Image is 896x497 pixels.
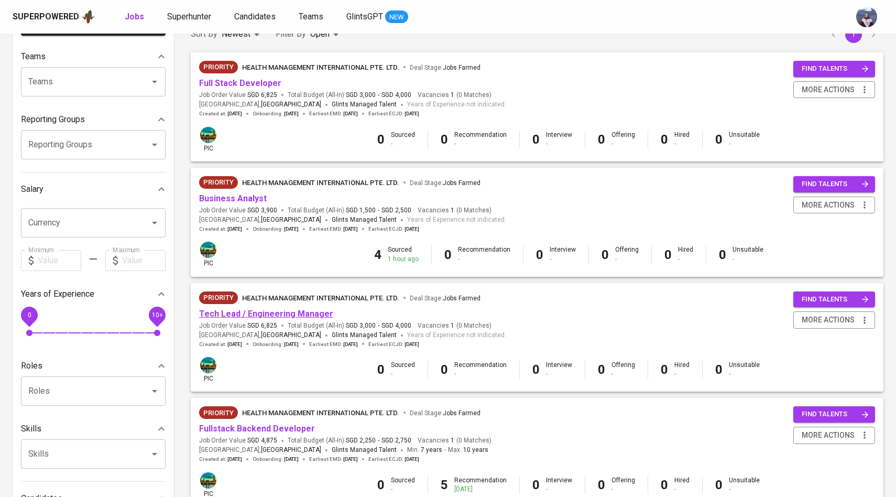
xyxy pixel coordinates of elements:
span: Years of Experience not indicated. [407,215,506,225]
div: Offering [611,131,635,148]
a: Business Analyst [199,193,267,203]
span: [GEOGRAPHIC_DATA] [261,100,321,110]
button: find talents [793,176,875,192]
div: Offering [611,361,635,379]
div: pic [199,356,217,383]
span: - [444,445,446,456]
div: - [454,370,507,379]
span: [DATE] [284,225,299,233]
div: Interview [546,361,572,379]
span: Jobs Farmed [443,409,480,417]
span: Min. [407,446,442,453]
b: 0 [532,478,540,492]
span: SGD 6,825 [247,91,277,100]
img: a5d44b89-0c59-4c54-99d0-a63b29d42bd3.jpg [200,127,216,143]
span: Created at : [199,341,242,348]
div: - [615,255,639,264]
div: Sourced [391,476,415,494]
span: SGD 4,000 [381,321,411,330]
span: - [378,206,379,215]
span: Created at : [199,456,242,463]
div: Years of Experience [21,284,166,305]
span: Job Order Value [199,436,277,445]
span: Onboarding : [253,110,299,117]
button: more actions [793,81,875,99]
img: a5d44b89-0c59-4c54-99d0-a63b29d42bd3.jpg [200,472,216,489]
span: [DATE] [227,456,242,463]
span: SGD 3,000 [346,91,376,100]
span: [GEOGRAPHIC_DATA] [261,215,321,225]
span: [DATE] [405,456,419,463]
div: Recommendation [458,245,510,263]
b: 0 [536,247,543,262]
div: - [611,139,635,148]
a: Teams [299,10,325,24]
div: Recommendation [454,476,507,494]
span: Deal Stage : [410,295,480,302]
span: Years of Experience not indicated. [407,100,506,110]
span: Vacancies ( 0 Matches ) [418,436,491,445]
span: 1 [449,206,454,215]
div: - [729,485,760,494]
div: - [546,485,572,494]
a: Tech Lead / Engineering Manager [199,309,333,319]
span: [DATE] [343,341,358,348]
span: Earliest ECJD : [368,341,419,348]
span: SGD 3,900 [247,206,277,215]
a: Fullstack Backend Developer [199,424,315,434]
p: Roles [21,360,42,372]
div: Sourced [391,361,415,379]
span: Earliest ECJD : [368,456,419,463]
span: [DATE] [343,456,358,463]
span: [DATE] [227,110,242,117]
span: Priority [199,177,238,188]
span: Priority [199,293,238,303]
span: Vacancies ( 0 Matches ) [418,321,491,330]
span: [DATE] [284,456,299,463]
b: 0 [441,132,448,147]
span: Vacancies ( 0 Matches ) [418,91,491,100]
b: 0 [715,478,723,492]
b: 0 [602,247,609,262]
span: SGD 6,825 [247,321,277,330]
span: Job Order Value [199,91,277,100]
span: Total Budget (All-In) [288,436,411,445]
span: 1 [449,91,454,100]
a: Candidates [234,10,278,24]
span: [DATE] [405,341,419,348]
button: Open [147,215,162,230]
button: Open [147,74,162,89]
b: Jobs [125,12,144,21]
span: more actions [802,83,855,96]
span: [DATE] [343,225,358,233]
span: [DATE] [343,110,358,117]
span: find talents [802,408,869,420]
span: - [378,321,379,330]
span: Jobs Farmed [443,179,480,187]
span: SGD 2,250 [346,436,376,445]
span: find talents [802,63,869,75]
div: Recommendation [454,131,507,148]
span: Superhunter [167,12,211,21]
div: - [391,370,415,379]
span: 1 [449,321,454,330]
span: SGD 1,500 [346,206,376,215]
span: Max. [448,446,488,453]
div: Salary [21,179,166,200]
div: Newest [222,25,263,44]
input: Value [122,250,166,271]
img: a5d44b89-0c59-4c54-99d0-a63b29d42bd3.jpg [200,242,216,258]
div: pic [199,126,217,153]
div: [DATE] [454,485,507,494]
b: 0 [715,132,723,147]
img: app logo [81,9,95,25]
p: Reporting Groups [21,113,85,126]
span: 0 [27,311,31,318]
b: 0 [441,362,448,377]
div: - [729,139,760,148]
span: [GEOGRAPHIC_DATA] , [199,445,321,456]
span: GlintsGPT [346,12,383,21]
span: [DATE] [284,110,299,117]
span: Onboarding : [253,341,299,348]
span: HEALTH MANAGEMENT INTERNATIONAL PTE. LTD. [242,179,399,187]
